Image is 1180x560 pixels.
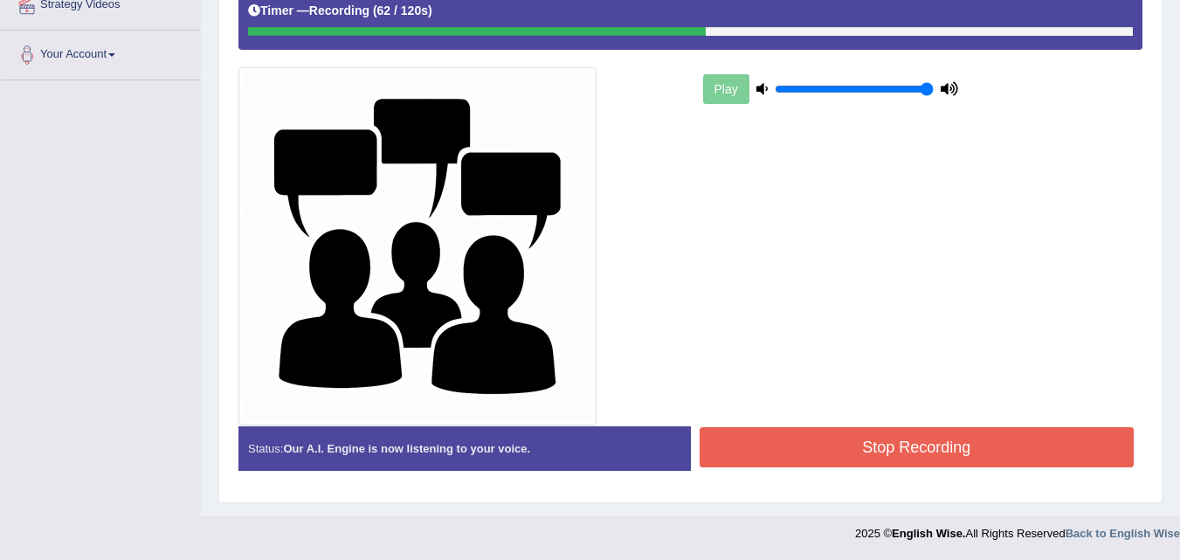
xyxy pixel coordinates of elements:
a: Back to English Wise [1066,527,1180,540]
strong: Our A.I. Engine is now listening to your voice. [283,442,530,455]
b: Recording [309,3,369,17]
b: ( [373,3,377,17]
strong: English Wise. [892,527,965,540]
div: 2025 © All Rights Reserved [855,516,1180,542]
h5: Timer — [248,4,432,17]
b: 62 / 120s [377,3,428,17]
button: Stop Recording [700,427,1135,467]
div: Status: [238,426,691,471]
b: ) [428,3,432,17]
a: Your Account [1,31,200,74]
